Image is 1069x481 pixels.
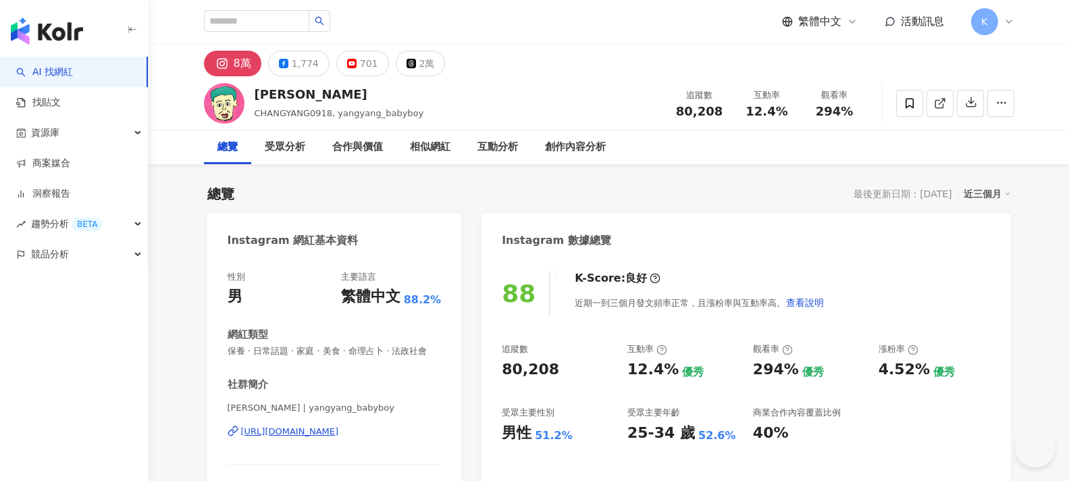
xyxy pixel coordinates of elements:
a: 商案媒合 [16,157,70,170]
div: 相似網紅 [410,139,450,155]
span: 88.2% [404,293,442,307]
div: 追蹤數 [674,88,725,102]
div: 1,774 [292,54,319,73]
span: 趨勢分析 [31,209,103,239]
div: 52.6% [698,428,736,443]
div: 80,208 [502,359,559,380]
div: 追蹤數 [502,343,528,355]
div: 最後更新日期：[DATE] [854,188,951,199]
span: 294% [816,105,854,118]
div: [PERSON_NAME] [255,86,424,103]
div: Instagram 數據總覽 [502,233,611,248]
div: [URL][DOMAIN_NAME] [241,426,339,438]
span: 保養 · 日常話題 · 家庭 · 美食 · 命理占卜 · 法政社會 [228,345,442,357]
div: 4.52% [879,359,930,380]
div: 受眾主要年齡 [627,407,680,419]
button: 2萬 [396,51,446,76]
div: 51.2% [535,428,573,443]
div: 12.4% [627,359,679,380]
div: BETA [72,218,103,231]
span: 繁體中文 [798,14,841,29]
div: 互動率 [741,88,793,102]
div: 701 [360,54,378,73]
span: K [981,14,987,29]
div: 優秀 [682,365,704,380]
div: 優秀 [802,365,824,380]
span: 競品分析 [31,239,69,270]
div: 創作內容分析 [545,139,606,155]
div: 88 [502,280,536,307]
div: 商業合作內容覆蓋比例 [753,407,841,419]
button: 701 [336,51,389,76]
a: 洞察報告 [16,187,70,201]
div: 近三個月 [964,185,1011,203]
a: searchAI 找網紅 [16,66,73,79]
iframe: Help Scout Beacon - Open [1015,427,1055,467]
div: 25-34 歲 [627,423,695,444]
span: 活動訊息 [901,15,944,28]
span: 資源庫 [31,118,59,148]
div: 2萬 [419,54,435,73]
div: 294% [753,359,799,380]
div: 性別 [228,271,245,283]
div: 網紅類型 [228,328,268,342]
button: 8萬 [204,51,261,76]
div: 繁體中文 [341,286,400,307]
div: 觀看率 [753,343,793,355]
div: 總覽 [207,184,234,203]
div: 互動分析 [477,139,518,155]
span: 查看說明 [786,297,824,308]
div: 40% [753,423,789,444]
img: KOL Avatar [204,83,244,124]
div: 漲粉率 [879,343,918,355]
div: 男 [228,286,242,307]
div: 良好 [625,271,647,286]
div: 受眾分析 [265,139,305,155]
div: 優秀 [933,365,955,380]
a: 找貼文 [16,96,61,109]
div: 觀看率 [809,88,860,102]
div: 近期一到三個月發文頻率正常，且漲粉率與互動率高。 [575,289,825,316]
div: 8萬 [234,54,251,73]
button: 查看說明 [785,289,825,316]
span: 80,208 [676,104,723,118]
div: 總覽 [217,139,238,155]
div: 合作與價值 [332,139,383,155]
span: CHANGYANG0918, yangyang_babyboy [255,108,424,118]
div: 男性 [502,423,531,444]
div: 受眾主要性別 [502,407,554,419]
div: 主要語言 [341,271,376,283]
div: Instagram 網紅基本資料 [228,233,359,248]
span: search [315,16,324,26]
div: K-Score : [575,271,660,286]
div: 互動率 [627,343,667,355]
span: [PERSON_NAME] | yangyang_babyboy [228,402,442,414]
a: [URL][DOMAIN_NAME] [228,426,442,438]
div: 社群簡介 [228,378,268,392]
button: 1,774 [268,51,330,76]
img: logo [11,18,83,45]
span: rise [16,220,26,229]
span: 12.4% [746,105,787,118]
